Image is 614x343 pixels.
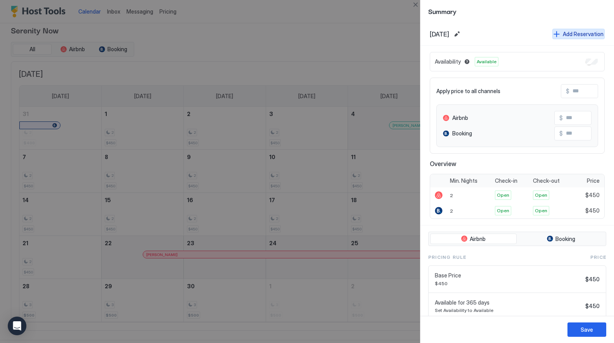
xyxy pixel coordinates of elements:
[435,272,582,279] span: Base Price
[585,192,600,199] span: $450
[555,236,575,243] span: Booking
[470,236,486,243] span: Airbnb
[535,207,547,214] span: Open
[559,130,563,137] span: $
[533,177,560,184] span: Check-out
[552,29,605,39] button: Add Reservation
[435,58,461,65] span: Availability
[452,29,462,39] button: Edit date range
[585,207,600,214] span: $450
[590,254,606,261] span: Price
[435,307,582,313] span: Set Availability to Available
[450,208,453,214] span: 2
[559,114,563,121] span: $
[585,303,600,310] span: $450
[450,177,477,184] span: Min. Nights
[462,57,472,66] button: Blocked dates override all pricing rules and remain unavailable until manually unblocked
[436,88,500,95] span: Apply price to all channels
[430,234,517,244] button: Airbnb
[587,177,600,184] span: Price
[450,192,453,198] span: 2
[495,177,517,184] span: Check-in
[535,192,547,199] span: Open
[435,281,582,286] span: $450
[430,160,605,168] span: Overview
[567,322,606,337] button: Save
[566,88,569,95] span: $
[428,6,606,16] span: Summary
[428,232,606,246] div: tab-group
[563,30,604,38] div: Add Reservation
[497,192,509,199] span: Open
[452,130,472,137] span: Booking
[430,30,449,38] span: [DATE]
[585,276,600,283] span: $450
[452,114,468,121] span: Airbnb
[477,58,496,65] span: Available
[428,254,466,261] span: Pricing Rule
[435,299,582,306] span: Available for 365 days
[497,207,509,214] span: Open
[518,234,605,244] button: Booking
[581,326,593,334] div: Save
[8,317,26,335] div: Open Intercom Messenger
